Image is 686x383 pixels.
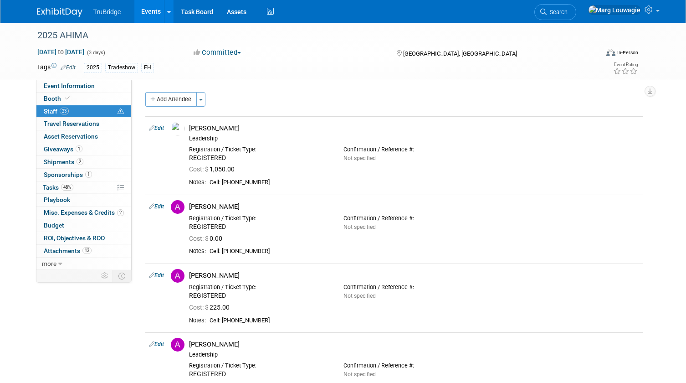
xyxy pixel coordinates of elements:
[36,232,131,244] a: ROI, Objectives & ROO
[189,271,639,280] div: [PERSON_NAME]
[189,292,330,300] div: REGISTERED
[34,27,587,44] div: 2025 AHIMA
[606,49,615,56] img: Format-Inperson.png
[77,158,83,165] span: 2
[36,156,131,168] a: Shipments2
[36,130,131,143] a: Asset Reservations
[36,245,131,257] a: Attachments13
[210,317,639,325] div: Cell: [PHONE_NUMBER]
[44,108,69,115] span: Staff
[60,108,69,114] span: 23
[85,171,92,178] span: 1
[549,47,638,61] div: Event Format
[36,93,131,105] a: Booth
[588,5,641,15] img: Marg Louwagie
[36,143,131,155] a: Giveaways1
[149,203,164,210] a: Edit
[36,105,131,118] a: Staff23
[43,184,73,191] span: Tasks
[171,200,184,214] img: A.jpg
[189,215,330,222] div: Registration / Ticket Type:
[613,62,638,67] div: Event Rating
[343,362,484,369] div: Confirmation / Reference #:
[141,63,154,72] div: FH
[149,272,164,279] a: Edit
[44,209,124,216] span: Misc. Expenses & Credits
[617,49,638,56] div: In-Person
[171,269,184,283] img: A.jpg
[189,351,639,358] div: Leadership
[343,146,484,153] div: Confirmation / Reference #:
[189,370,330,378] div: REGISTERED
[36,118,131,130] a: Travel Reservations
[189,179,206,186] div: Notes:
[36,207,131,219] a: Misc. Expenses & Credits2
[343,293,376,299] span: Not specified
[44,120,99,127] span: Travel Reservations
[189,248,206,255] div: Notes:
[44,133,98,140] span: Asset Reservations
[171,338,184,352] img: A.jpg
[145,92,197,107] button: Add Attendee
[343,371,376,378] span: Not specified
[189,166,210,173] span: Cost: $
[44,171,92,178] span: Sponsorships
[189,362,330,369] div: Registration / Ticket Type:
[93,8,121,16] span: TruBridge
[547,9,568,16] span: Search
[65,96,70,101] i: Booth reservation complete
[113,270,131,282] td: Toggle Event Tabs
[61,64,76,71] a: Edit
[36,80,131,92] a: Event Information
[189,340,639,349] div: [PERSON_NAME]
[36,258,131,270] a: more
[118,108,124,116] span: Potential Scheduling Conflict -- at least one attendee is tagged in another overlapping event.
[44,196,70,203] span: Playbook
[84,63,102,72] div: 2025
[189,235,210,242] span: Cost: $
[403,50,517,57] span: [GEOGRAPHIC_DATA], [GEOGRAPHIC_DATA]
[210,248,639,255] div: Cell: [PHONE_NUMBER]
[44,158,83,166] span: Shipments
[37,8,82,17] img: ExhibitDay
[189,304,210,311] span: Cost: $
[44,95,72,102] span: Booth
[189,202,639,211] div: [PERSON_NAME]
[189,135,639,142] div: Leadership
[343,215,484,222] div: Confirmation / Reference #:
[189,304,233,311] span: 225.00
[189,223,330,231] div: REGISTERED
[189,317,206,324] div: Notes:
[189,124,639,133] div: [PERSON_NAME]
[210,179,639,186] div: Cell: [PHONE_NUMBER]
[105,63,138,72] div: Tradeshow
[44,234,105,242] span: ROI, Objectives & ROO
[36,169,131,181] a: Sponsorships1
[36,194,131,206] a: Playbook
[56,48,65,56] span: to
[36,219,131,232] a: Budget
[36,181,131,194] a: Tasks48%
[189,235,226,242] span: 0.00
[189,284,330,291] div: Registration / Ticket Type:
[149,125,164,131] a: Edit
[44,145,82,153] span: Giveaways
[534,4,576,20] a: Search
[86,50,105,56] span: (3 days)
[190,48,245,57] button: Committed
[117,209,124,216] span: 2
[149,341,164,347] a: Edit
[61,184,73,191] span: 48%
[76,145,82,152] span: 1
[343,155,376,161] span: Not specified
[82,247,92,254] span: 13
[44,222,64,229] span: Budget
[97,270,113,282] td: Personalize Event Tab Strip
[189,154,330,162] div: REGISTERED
[37,62,76,73] td: Tags
[37,48,85,56] span: [DATE] [DATE]
[189,166,238,173] span: 1,050.00
[44,247,92,254] span: Attachments
[42,260,56,267] span: more
[343,224,376,230] span: Not specified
